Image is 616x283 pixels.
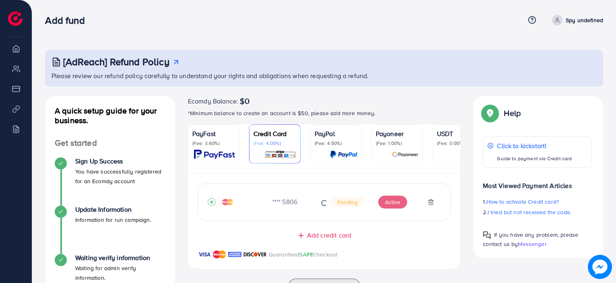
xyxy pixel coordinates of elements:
[483,106,497,120] img: Popup guide
[588,255,612,279] img: image
[504,108,521,118] p: Help
[240,96,249,106] span: $0
[483,174,592,190] p: Most Viewed Payment Articles
[45,206,175,254] li: Update Information
[198,250,211,259] img: brand
[497,141,572,151] p: Click to kickstart!
[192,129,235,138] p: PayFast
[307,231,351,240] span: Add credit card
[75,254,165,262] h4: Waiting verify information
[392,150,418,159] img: card
[483,197,592,207] p: 1.
[188,108,461,118] p: *Minimum balance to create an account is $50, please add more money.
[483,207,592,217] p: 2.
[315,140,357,147] p: (Fee: 4.50%)
[437,129,480,138] p: USDT
[483,231,491,239] img: Popup guide
[75,215,151,225] p: Information for run campaign.
[45,14,91,26] h3: Add fund
[75,167,165,186] p: You have successfully registered for an Ecomdy account
[264,150,296,159] img: card
[194,150,235,159] img: card
[63,56,169,68] h3: [AdReach] Refund Policy
[376,140,418,147] p: (Fee: 1.00%)
[75,263,165,283] p: Waiting for admin verify information.
[45,138,175,148] h4: Get started
[75,206,151,213] h4: Update Information
[253,140,296,147] p: (Fee: 4.00%)
[192,140,235,147] p: (Fee: 3.60%)
[315,129,357,138] p: PayPal
[253,129,296,138] p: Credit Card
[45,106,175,125] h4: A quick setup guide for your business.
[188,96,238,106] span: Ecomdy Balance:
[518,240,546,248] span: Messenger
[299,250,313,258] span: SAFE
[213,250,226,259] img: brand
[228,250,241,259] img: brand
[52,71,598,81] p: Please review our refund policy carefully to understand your rights and obligations when requesti...
[566,15,603,25] p: Spy undefined
[243,250,267,259] img: brand
[483,231,578,248] span: If you have any problem, please contact us by
[437,140,480,147] p: (Fee: 0.00%)
[45,157,175,206] li: Sign Up Success
[486,198,559,206] span: How to activate Credit card?
[497,154,572,163] p: Guide to payment via Credit card
[376,129,418,138] p: Payoneer
[330,150,357,159] img: card
[75,157,165,165] h4: Sign Up Success
[269,250,338,259] p: Guaranteed Checkout
[549,15,603,25] a: Spy undefined
[488,208,571,216] span: I tried but not received the code.
[8,11,23,26] img: logo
